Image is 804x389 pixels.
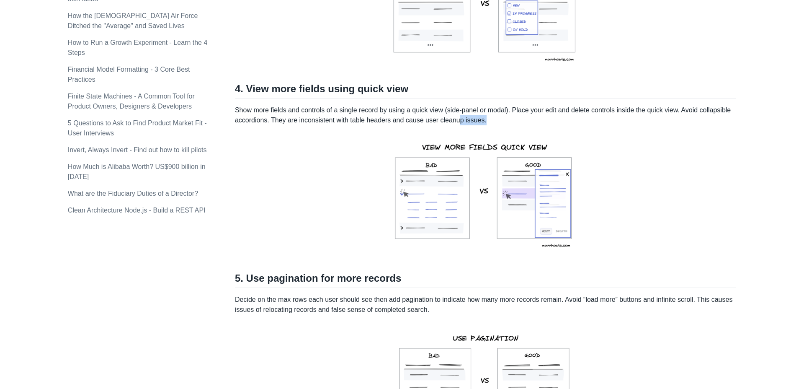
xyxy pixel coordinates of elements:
[235,272,736,288] h2: 5. Use pagination for more records
[68,146,207,153] a: Invert, Always Invert - Find out how to kill pilots
[376,132,595,262] img: view more quick view
[68,119,207,137] a: 5 Questions to Ask to Find Product Market Fit - User Interviews
[68,93,195,110] a: Finite State Machines - A Common Tool for Product Owners, Designers & Developers
[68,163,206,180] a: How Much is Alibaba Worth? US$900 billion in [DATE]
[68,12,198,29] a: How the [DEMOGRAPHIC_DATA] Air Force Ditched the "Average" and Saved Lives
[68,39,208,56] a: How to Run a Growth Experiment - Learn the 4 Steps
[68,207,206,214] a: Clean Architecture Node.js - Build a REST API
[235,295,736,315] p: Decide on the max rows each user should see then add pagination to indicate how many more records...
[68,190,198,197] a: What are the Fiduciary Duties of a Director?
[68,66,190,83] a: Financial Model Formatting - 3 Core Best Practices
[235,105,736,125] p: Show more fields and controls of a single record by using a quick view (side-panel or modal). Pla...
[235,83,736,99] h2: 4. View more fields using quick view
